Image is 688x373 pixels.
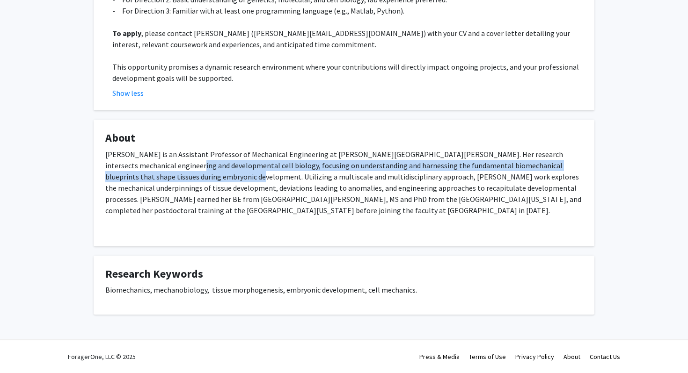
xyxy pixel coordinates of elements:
[112,87,144,99] button: Show less
[469,352,506,361] a: Terms of Use
[515,352,554,361] a: Privacy Policy
[112,5,583,16] p: - For Direction 3: Familiar with at least one programming language (e.g., Matlab, Python).
[68,340,136,373] div: ForagerOne, LLC © 2025
[419,352,460,361] a: Press & Media
[590,352,620,361] a: Contact Us
[112,61,583,84] p: This opportunity promises a dynamic research environment where your contributions will directly i...
[105,284,583,295] p: Biomechanics, mechanobiology, tissue morphogenesis, embryonic development, cell mechanics.
[112,28,583,50] p: , please contact [PERSON_NAME] ([PERSON_NAME][EMAIL_ADDRESS][DOMAIN_NAME]) with your CV and a cov...
[564,352,580,361] a: About
[105,149,583,216] p: [PERSON_NAME] is an Assistant Professor of Mechanical Engineering at [PERSON_NAME][GEOGRAPHIC_DAT...
[105,131,583,145] h4: About
[105,267,583,281] h4: Research Keywords
[112,29,141,38] strong: To apply
[7,331,40,366] iframe: Chat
